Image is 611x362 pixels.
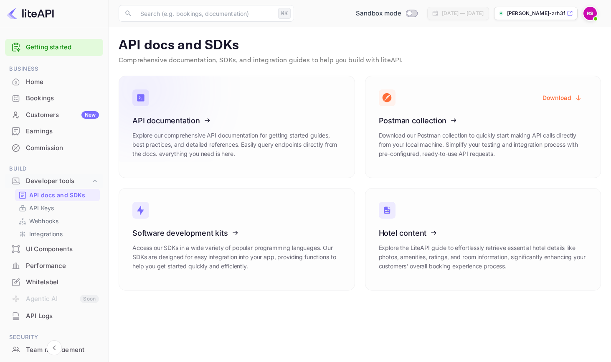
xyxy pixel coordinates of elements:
[18,191,96,199] a: API docs and SDKs
[5,174,103,189] div: Developer tools
[5,308,103,324] a: API Logs
[15,228,100,240] div: Integrations
[5,74,103,89] a: Home
[119,56,601,66] p: Comprehensive documentation, SDKs, and integration guides to help you build with liteAPI.
[26,311,99,321] div: API Logs
[379,243,588,271] p: Explore the LiteAPI guide to effortlessly retrieve essential hotel details like photos, amenities...
[5,107,103,122] a: CustomersNew
[119,188,355,291] a: Software development kitsAccess our SDKs in a wide variety of popular programming languages. Our ...
[507,10,565,17] p: [PERSON_NAME]-zrh3f.nuitee...
[5,308,103,324] div: API Logs
[26,77,99,87] div: Home
[29,217,58,225] p: Webhooks
[81,111,99,119] div: New
[5,90,103,107] div: Bookings
[5,258,103,274] div: Performance
[5,342,103,357] a: Team management
[5,90,103,106] a: Bookings
[18,217,96,225] a: Webhooks
[26,176,91,186] div: Developer tools
[26,245,99,254] div: UI Components
[5,342,103,358] div: Team management
[356,9,401,18] span: Sandbox mode
[5,123,103,140] div: Earnings
[379,116,588,125] h3: Postman collection
[26,261,99,271] div: Performance
[29,229,63,238] p: Integrations
[29,204,54,212] p: API Keys
[5,39,103,56] div: Getting started
[537,89,587,106] button: Download
[365,188,601,291] a: Hotel contentExplore the LiteAPI guide to effortlessly retrieve essential hotel details like phot...
[5,64,103,74] span: Business
[15,215,100,227] div: Webhooks
[119,76,355,178] a: API documentationExplore our comprehensive API documentation for getting started guides, best pra...
[442,10,484,17] div: [DATE] — [DATE]
[379,131,588,158] p: Download our Postman collection to quickly start making API calls directly from your local machin...
[5,333,103,342] span: Security
[5,241,103,257] a: UI Components
[26,94,99,103] div: Bookings
[5,107,103,123] div: CustomersNew
[119,37,601,54] p: API docs and SDKs
[379,229,588,237] h3: Hotel content
[15,189,100,201] div: API docs and SDKs
[5,258,103,273] a: Performance
[5,74,103,90] div: Home
[15,202,100,214] div: API Keys
[26,110,99,120] div: Customers
[29,191,86,199] p: API docs and SDKs
[352,9,421,18] div: Switch to Production mode
[18,229,96,238] a: Integrations
[5,123,103,139] a: Earnings
[5,164,103,173] span: Build
[26,43,99,52] a: Getting started
[132,229,341,237] h3: Software development kits
[278,8,291,19] div: ⌘K
[135,5,275,22] input: Search (e.g. bookings, documentation)
[583,7,597,20] img: Raul Sosa
[5,140,103,156] a: Commission
[26,143,99,153] div: Commission
[26,278,99,287] div: Whitelabel
[26,345,99,355] div: Team management
[26,127,99,136] div: Earnings
[132,243,341,271] p: Access our SDKs in a wide variety of popular programming languages. Our SDKs are designed for eas...
[47,340,62,355] button: Collapse navigation
[18,204,96,212] a: API Keys
[5,140,103,156] div: Commission
[7,7,54,20] img: LiteAPI logo
[5,274,103,290] a: Whitelabel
